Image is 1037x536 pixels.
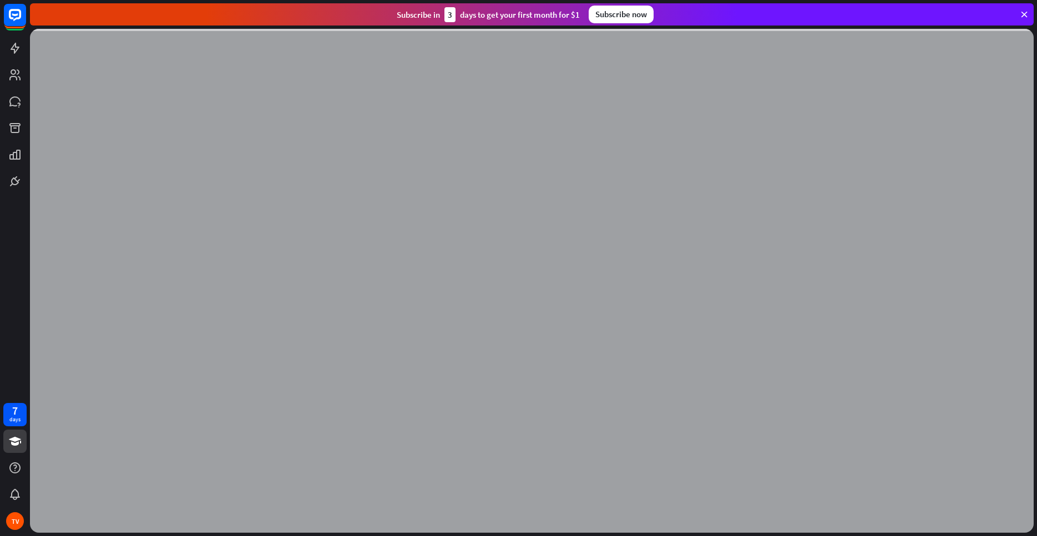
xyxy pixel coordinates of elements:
[6,512,24,530] div: TV
[9,416,21,423] div: days
[12,406,18,416] div: 7
[397,7,580,22] div: Subscribe in days to get your first month for $1
[589,6,654,23] div: Subscribe now
[3,403,27,426] a: 7 days
[444,7,456,22] div: 3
